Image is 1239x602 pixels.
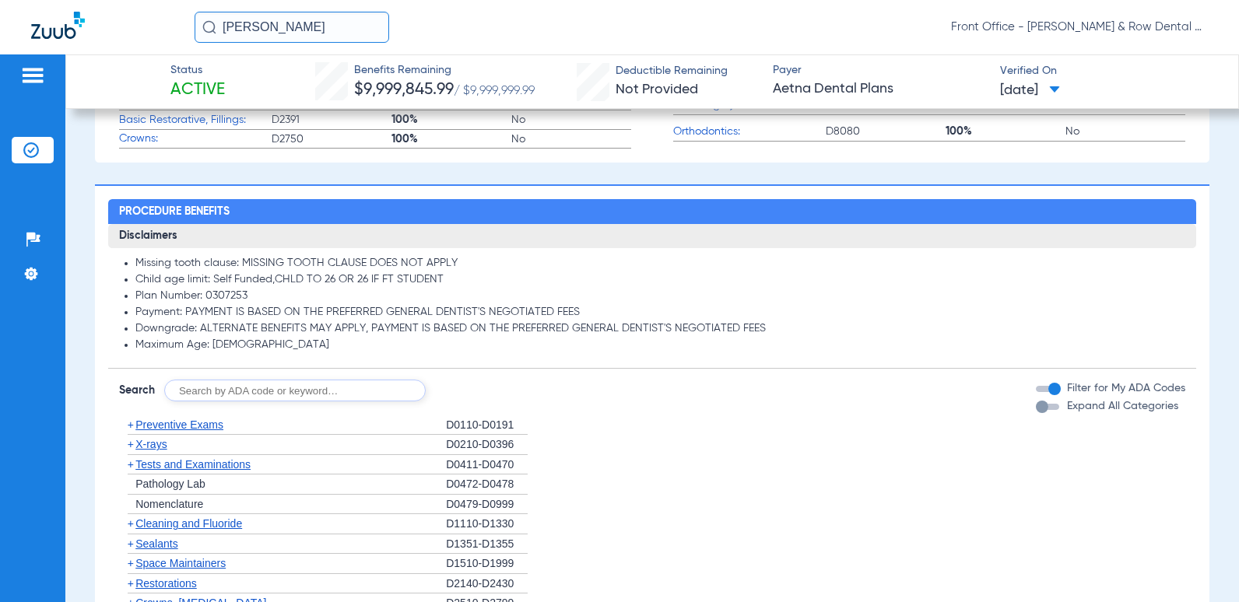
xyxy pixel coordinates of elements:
[135,438,167,450] span: X-rays
[195,12,389,43] input: Search for patients
[446,415,528,436] div: D0110-D0191
[164,380,426,401] input: Search by ADA code or keyword…
[446,435,528,455] div: D0210-D0396
[272,131,391,147] span: D2750
[446,554,528,574] div: D1510-D1999
[135,338,1185,352] li: Maximum Age: [DEMOGRAPHIC_DATA]
[108,224,1196,249] h3: Disclaimers
[128,577,134,590] span: +
[135,322,1185,336] li: Downgrade: ALTERNATE BENEFITS MAY APPLY, PAYMENT IS BASED ON THE PREFERRED GENERAL DENTIST'S NEGO...
[446,495,528,515] div: D0479-D0999
[135,557,226,569] span: Space Maintainers
[511,112,631,128] span: No
[1064,380,1185,397] label: Filter for My ADA Codes
[135,537,177,550] span: Sealants
[1065,124,1185,139] span: No
[202,20,216,34] img: Search Icon
[446,455,528,475] div: D0411-D0470
[170,79,225,101] span: Active
[31,12,85,39] img: Zuub Logo
[946,124,1065,139] span: 100%
[616,63,728,79] span: Deductible Remaining
[128,438,134,450] span: +
[135,257,1185,271] li: Missing tooth clause: MISSING TOOTH CLAUSE DOES NOT APPLY
[1000,81,1060,100] span: [DATE]
[135,418,223,431] span: Preventive Exams
[128,418,134,431] span: +
[673,124,826,140] span: Orthodontics:
[128,517,134,530] span: +
[119,383,155,398] span: Search
[135,306,1185,320] li: Payment: PAYMENT IS BASED ON THE PREFERRED GENERAL DENTIST'S NEGOTIATED FEES
[446,474,528,495] div: D0472-D0478
[170,62,225,79] span: Status
[119,112,272,128] span: Basic Restorative, Fillings:
[446,534,528,555] div: D1351-D1355
[128,537,134,550] span: +
[128,557,134,569] span: +
[773,62,987,79] span: Payer
[826,124,946,139] span: D8080
[135,517,242,530] span: Cleaning and Fluoride
[773,79,987,99] span: Aetna Dental Plans
[446,574,528,594] div: D2140-D2430
[446,514,528,534] div: D1110-D1330
[135,458,251,471] span: Tests and Examinations
[119,131,272,147] span: Crowns:
[135,478,205,490] span: Pathology Lab
[391,131,511,147] span: 100%
[135,273,1185,287] li: Child age limit: Self Funded,CHLD TO 26 OR 26 IF FT STUDENT
[20,66,45,85] img: hamburger-icon
[135,289,1185,303] li: Plan Number: 0307253
[108,199,1196,224] h2: Procedure Benefits
[391,112,511,128] span: 100%
[511,131,631,147] span: No
[135,498,203,510] span: Nomenclature
[454,85,535,97] span: / $9,999,999.99
[1067,401,1178,411] span: Expand All Categories
[1161,527,1239,602] iframe: Chat Widget
[354,62,535,79] span: Benefits Remaining
[951,19,1208,35] span: Front Office - [PERSON_NAME] & Row Dental Group
[1000,63,1214,79] span: Verified On
[135,577,197,590] span: Restorations
[128,458,134,471] span: +
[354,82,454,98] span: $9,999,845.99
[616,82,698,96] span: Not Provided
[272,112,391,128] span: D2391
